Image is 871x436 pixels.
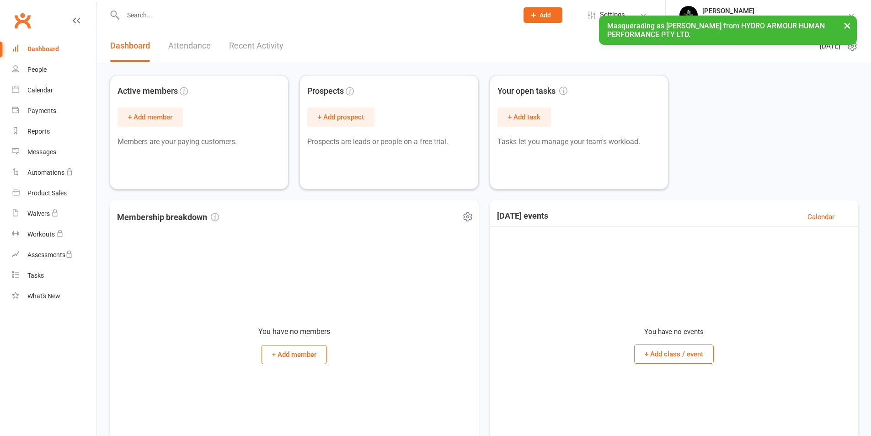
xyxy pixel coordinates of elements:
button: + Add task [497,108,551,127]
a: Automations [12,162,96,183]
a: Messages [12,142,96,162]
a: Tasks [12,265,96,286]
span: Add [540,11,551,19]
h3: [DATE] events [497,211,548,222]
a: Waivers [12,204,96,224]
div: Reports [27,128,50,135]
p: Tasks let you manage your team's workload. [497,136,661,148]
input: Search... [120,9,512,22]
a: What's New [12,286,96,307]
p: You have no members [258,326,330,338]
a: Calendar [12,80,96,101]
p: You have no events [644,326,704,337]
button: + Add member [118,108,183,127]
a: Product Sales [12,183,96,204]
div: Waivers [27,210,50,217]
a: Workouts [12,224,96,245]
button: + Add prospect [307,108,374,127]
div: Calendar [27,86,53,94]
a: Assessments [12,245,96,265]
p: Prospects are leads or people on a free trial. [307,136,470,148]
div: Automations [27,169,64,176]
button: Add [524,7,562,23]
div: People [27,66,47,73]
div: What's New [27,292,60,300]
span: Masquerading as [PERSON_NAME] from HYDRO ARMOUR HUMAN PERFORMANCE PTY LTD. [607,22,825,39]
div: Payments [27,107,56,114]
a: Payments [12,101,96,121]
img: thumb_image1740657230.png [679,6,698,24]
h3: Membership breakdown [117,211,219,223]
span: Settings [600,5,625,25]
div: Tasks [27,272,44,279]
div: Workouts [27,231,55,238]
div: HYDRO ARMOUR HUMAN PERFORMANCE PTY LTD [702,15,848,23]
button: + Add class / event [634,344,714,364]
button: × [839,16,855,35]
button: + Add member [262,345,327,364]
span: Your open tasks [497,85,567,98]
p: Members are your paying customers. [118,136,281,148]
a: Dashboard [12,39,96,59]
a: Clubworx [11,9,34,32]
span: Prospects [307,85,344,98]
a: People [12,59,96,80]
div: Product Sales [27,189,67,197]
div: Dashboard [27,45,59,53]
span: Active members [118,85,178,98]
div: [PERSON_NAME] [702,7,848,15]
a: Calendar [807,211,834,222]
div: Messages [27,148,56,156]
a: Reports [12,121,96,142]
div: Assessments [27,251,73,258]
